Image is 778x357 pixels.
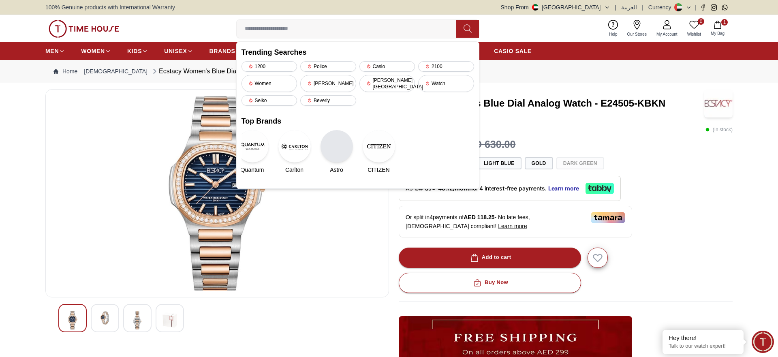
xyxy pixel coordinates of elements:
div: 1200 [242,61,297,72]
div: Seiko [242,95,297,106]
a: 0Wishlist [682,18,706,39]
img: Ecstacy Women's Blue Dial Analog Watch - E24505-KBKN [52,96,382,291]
div: Watch [418,75,474,92]
span: MEN [45,47,59,55]
a: CarltonCarlton [284,130,306,174]
h2: Trending Searches [242,47,474,58]
div: Casio [359,61,415,72]
img: Quantum [236,130,269,162]
div: 2100 [418,61,474,72]
span: Quantum [241,166,264,174]
a: Whatsapp [722,4,728,11]
img: Ecstacy Women's Blue Dial Analog Watch - E24505-KBKN [130,311,145,329]
button: العربية [621,3,637,11]
img: United Arab Emirates [532,4,539,11]
a: Home [53,67,77,75]
span: 1 [721,19,728,26]
span: | [695,3,697,11]
a: QuantumQuantum [242,130,263,174]
span: Our Stores [624,31,650,37]
p: Talk to our watch expert! [669,343,737,350]
a: Our Stores [622,18,652,39]
span: | [615,3,617,11]
span: Astro [330,166,343,174]
button: Buy Now [399,273,581,293]
a: UNISEX [164,44,193,58]
h2: Top Brands [242,115,474,127]
img: Carlton [278,130,311,162]
div: Or split in 4 payments of - No late fees, [DEMOGRAPHIC_DATA] compliant! [399,206,632,237]
button: Gold [525,157,553,169]
a: BRANDS [209,44,235,58]
img: Tamara [591,212,625,223]
h3: AED 630.00 [460,137,515,152]
button: Shop From[GEOGRAPHIC_DATA] [501,3,610,11]
span: WOMEN [81,47,105,55]
img: CITIZEN [363,130,395,162]
div: Beverly [300,95,356,106]
nav: Breadcrumb [45,60,733,83]
span: 100% Genuine products with International Warranty [45,3,175,11]
span: CASIO SALE [494,47,532,55]
img: Astro [321,130,353,162]
img: Ecstacy Women's Blue Dial Analog Watch - E24505-KBKN [65,311,80,329]
span: 0 [698,18,704,25]
div: Buy Now [472,278,508,287]
a: [DEMOGRAPHIC_DATA] [84,67,147,75]
span: UNISEX [164,47,187,55]
span: Learn more [498,223,527,229]
span: Help [606,31,621,37]
a: CITIZENCITIZEN [368,130,390,174]
h3: Ecstacy Women's Blue Dial Analog Watch - E24505-KBKN [399,97,704,110]
img: Ecstacy Women's Blue Dial Analog Watch - E24505-KBKN [98,311,112,325]
a: AstroAstro [326,130,348,174]
img: Ecstacy Women's Blue Dial Analog Watch - E24505-KBKN [162,311,177,329]
div: Hey there! [669,334,737,342]
span: KIDS [127,47,142,55]
span: AED 118.25 [464,214,494,220]
div: [PERSON_NAME][GEOGRAPHIC_DATA] [359,75,415,92]
p: ( In stock ) [705,126,733,134]
span: | [642,3,643,11]
button: Add to cart [399,248,581,268]
a: WOMEN [81,44,111,58]
img: ... [49,20,119,38]
span: My Bag [707,30,728,36]
a: Help [604,18,622,39]
span: Wishlist [684,31,704,37]
button: 1My Bag [706,19,729,38]
div: Currency [648,3,675,11]
a: MEN [45,44,65,58]
div: Add to cart [469,253,511,262]
a: CASIO SALE [494,44,532,58]
img: Ecstacy Women's Blue Dial Analog Watch - E24505-KBKN [704,89,733,118]
div: Women [242,75,297,92]
span: Carlton [285,166,304,174]
div: [PERSON_NAME] [300,75,356,92]
div: Ecstacy Women's Blue Dial Analog Watch - E24505-KBKN [151,66,327,76]
a: Facebook [700,4,706,11]
div: Police [300,61,356,72]
a: Instagram [711,4,717,11]
button: Light Blue [477,157,521,169]
a: KIDS [127,44,148,58]
span: CITIZEN [368,166,389,174]
span: My Account [653,31,681,37]
span: BRANDS [209,47,235,55]
div: Chat Widget [752,331,774,353]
